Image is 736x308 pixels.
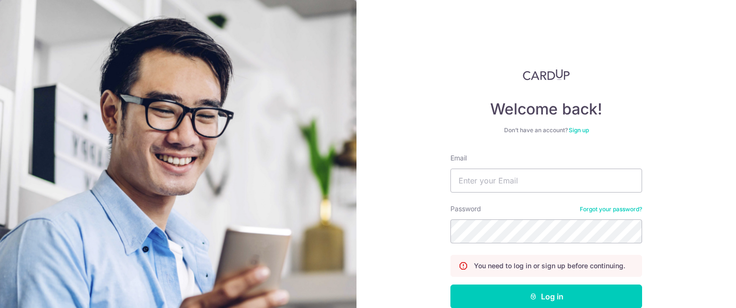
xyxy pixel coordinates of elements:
[450,100,642,119] h4: Welcome back!
[523,69,570,80] img: CardUp Logo
[450,204,481,214] label: Password
[450,153,467,163] label: Email
[580,205,642,213] a: Forgot your password?
[450,169,642,193] input: Enter your Email
[450,126,642,134] div: Don’t have an account?
[474,261,625,271] p: You need to log in or sign up before continuing.
[569,126,589,134] a: Sign up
